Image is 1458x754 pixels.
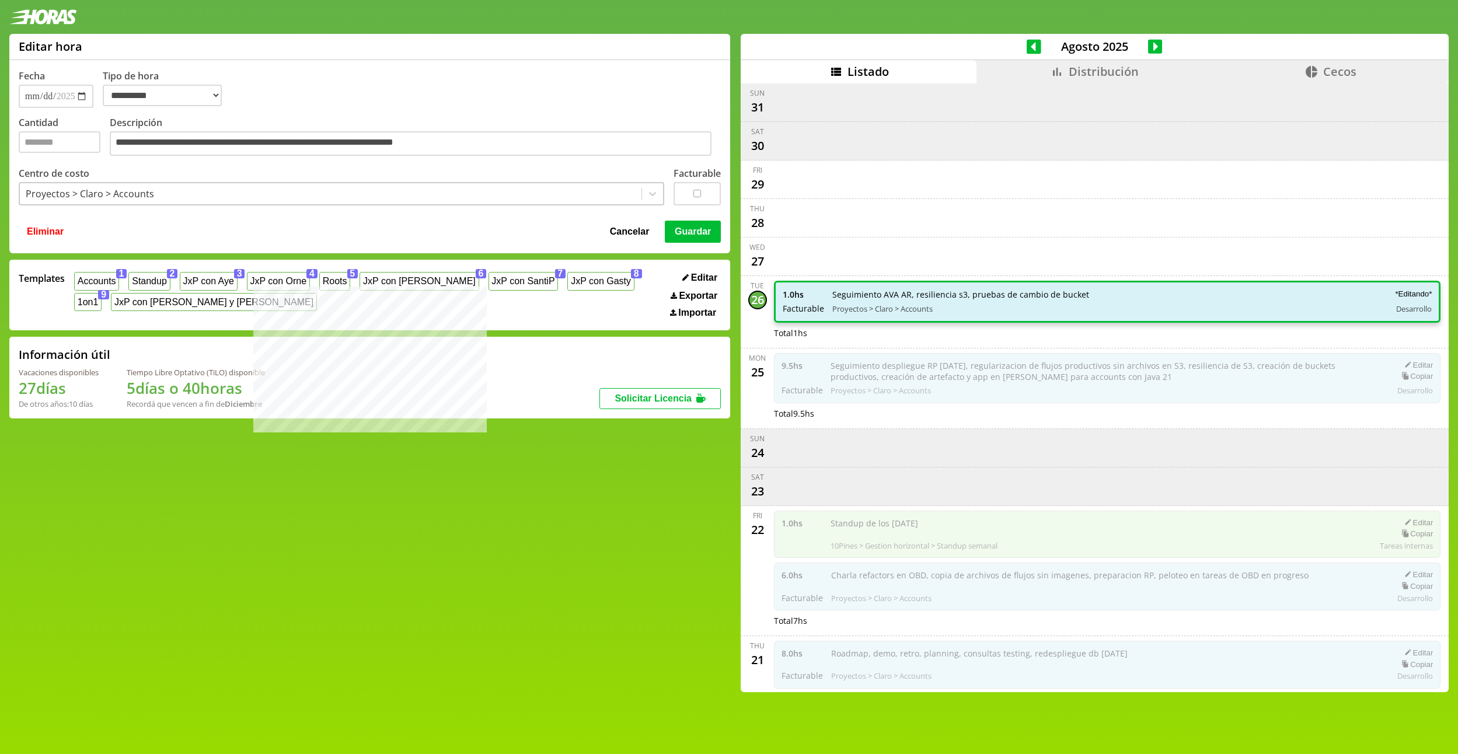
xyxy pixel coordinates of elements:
div: Fri [753,165,762,175]
span: 3 [234,269,245,278]
label: Descripción [110,116,721,159]
label: Tipo de hora [103,69,231,108]
button: Cancelar [606,221,653,243]
span: Solicitar Licencia [615,393,692,403]
div: 28 [748,214,767,232]
span: 7 [555,269,566,278]
div: Thu [750,641,765,651]
div: Sat [751,127,764,137]
div: 30 [748,137,767,155]
button: 1on19 [74,293,102,311]
div: 26 [748,291,767,309]
div: 27 [748,252,767,271]
textarea: Descripción [110,131,711,156]
button: Standup2 [128,272,170,290]
label: Cantidad [19,116,110,159]
input: Cantidad [19,131,100,153]
div: Tiempo Libre Optativo (TiLO) disponible [127,367,265,378]
span: 5 [347,269,358,278]
span: Agosto 2025 [1041,39,1148,54]
h1: 5 días o 40 horas [127,378,265,399]
div: Thu [750,204,765,214]
span: 1 [116,269,127,278]
button: Exportar [667,290,721,302]
img: logotipo [9,9,77,25]
div: 31 [748,98,767,117]
button: Accounts1 [74,272,119,290]
span: Distribución [1069,64,1139,79]
div: 21 [748,651,767,669]
h2: Información útil [19,347,110,362]
div: Sun [750,88,765,98]
button: JxP con [PERSON_NAME]6 [360,272,479,290]
button: Solicitar Licencia [599,388,721,409]
div: Total 7 hs [774,615,1441,626]
div: 29 [748,175,767,194]
button: Eliminar [23,221,67,243]
span: Templates [19,272,65,285]
button: Roots5 [319,272,350,290]
span: 2 [167,269,178,278]
select: Tipo de hora [103,85,222,106]
div: Recordá que vencen a fin de [127,399,265,409]
div: Proyectos > Claro > Accounts [26,187,154,200]
div: 24 [748,444,767,462]
button: Editar [679,272,721,284]
label: Facturable [674,167,721,180]
span: Importar [678,308,716,318]
div: Sat [751,472,764,482]
span: 4 [306,269,318,278]
span: Cecos [1323,64,1356,79]
div: 23 [748,482,767,501]
span: Editar [691,273,717,283]
button: JxP con Orne4 [247,272,310,290]
span: Exportar [679,291,717,301]
div: Mon [749,353,766,363]
div: Vacaciones disponibles [19,367,99,378]
div: Total 9.5 hs [774,408,1441,419]
div: Fri [753,511,762,521]
b: Diciembre [225,399,262,409]
label: Fecha [19,69,45,82]
label: Centro de costo [19,167,89,180]
button: Guardar [665,221,721,243]
div: Sun [750,434,765,444]
div: scrollable content [741,83,1449,691]
div: Total 1 hs [774,327,1441,338]
button: JxP con Aye3 [180,272,238,290]
h1: Editar hora [19,39,82,54]
button: JxP con Gasty8 [567,272,634,290]
button: JxP con SantiP7 [489,272,559,290]
h1: 27 días [19,378,99,399]
span: Listado [847,64,889,79]
span: 6 [476,269,487,278]
div: De otros años: 10 días [19,399,99,409]
div: 22 [748,521,767,539]
button: JxP con [PERSON_NAME] y [PERSON_NAME] [111,293,317,311]
div: Wed [749,242,765,252]
div: Tue [751,281,764,291]
div: 25 [748,363,767,382]
span: 9 [98,290,109,299]
span: 8 [631,269,642,278]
